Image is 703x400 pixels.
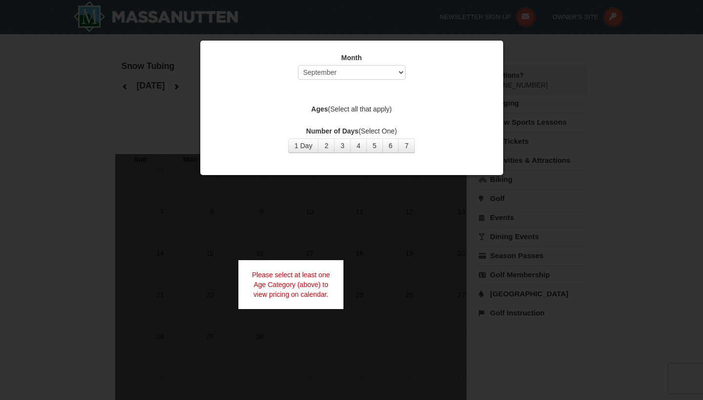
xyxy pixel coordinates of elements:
[341,54,362,62] strong: Month
[306,127,359,135] strong: Number of Days
[311,105,328,113] strong: Ages
[238,260,344,309] div: Please select at least one Age Category (above) to view pricing on calendar.
[318,138,335,153] button: 2
[366,138,383,153] button: 5
[334,138,351,153] button: 3
[213,104,491,114] label: (Select all that apply)
[213,126,491,136] label: (Select One)
[288,138,319,153] button: 1 Day
[350,138,367,153] button: 4
[383,138,399,153] button: 6
[398,138,415,153] button: 7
